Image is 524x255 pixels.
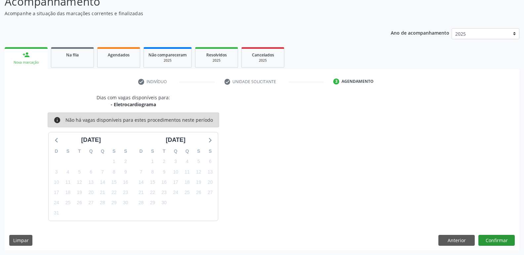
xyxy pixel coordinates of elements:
[109,177,119,187] span: sexta-feira, 15 de agosto de 2025
[171,157,180,166] span: quarta-feira, 3 de setembro de 2025
[78,136,103,144] div: [DATE]
[52,167,61,176] span: domingo, 3 de agosto de 2025
[194,188,203,197] span: sexta-feira, 26 de setembro de 2025
[148,177,157,187] span: segunda-feira, 15 de setembro de 2025
[121,177,130,187] span: sábado, 16 de agosto de 2025
[163,136,188,144] div: [DATE]
[66,52,79,58] span: Na fila
[194,177,203,187] span: sexta-feira, 19 de setembro de 2025
[98,167,107,176] span: quinta-feira, 7 de agosto de 2025
[63,198,73,207] span: segunda-feira, 25 de agosto de 2025
[9,60,43,65] div: Nova marcação
[75,188,84,197] span: terça-feira, 19 de agosto de 2025
[252,52,274,58] span: Cancelados
[246,58,279,63] div: 2025
[62,146,74,156] div: S
[194,167,203,176] span: sexta-feira, 12 de setembro de 2025
[182,188,192,197] span: quinta-feira, 25 de setembro de 2025
[182,177,192,187] span: quinta-feira, 18 de setembro de 2025
[171,188,180,197] span: quarta-feira, 24 de setembro de 2025
[97,101,170,108] div: - Eletrocardiograma
[120,146,131,156] div: S
[148,52,187,58] span: Não compareceram
[85,146,97,156] div: Q
[121,198,130,207] span: sábado, 30 de agosto de 2025
[52,177,61,187] span: domingo, 10 de agosto de 2025
[170,146,181,156] div: Q
[148,167,157,176] span: segunda-feira, 8 de setembro de 2025
[148,198,157,207] span: segunda-feira, 29 de setembro de 2025
[204,146,216,156] div: S
[109,157,119,166] span: sexta-feira, 1 de agosto de 2025
[52,188,61,197] span: domingo, 17 de agosto de 2025
[121,188,130,197] span: sábado, 23 de agosto de 2025
[137,198,146,207] span: domingo, 28 de setembro de 2025
[171,167,180,176] span: quarta-feira, 10 de setembro de 2025
[65,116,213,124] div: Não há vagas disponíveis para estes procedimentos neste período
[206,188,215,197] span: sábado, 27 de setembro de 2025
[333,79,339,84] div: 3
[98,198,107,207] span: quinta-feira, 28 de agosto de 2025
[194,157,203,166] span: sexta-feira, 5 de setembro de 2025
[109,188,119,197] span: sexta-feira, 22 de agosto de 2025
[97,94,170,108] div: Dias com vagas disponíveis para:
[75,177,84,187] span: terça-feira, 12 de agosto de 2025
[137,167,146,176] span: domingo, 7 de setembro de 2025
[108,52,130,58] span: Agendados
[86,198,96,207] span: quarta-feira, 27 de agosto de 2025
[193,146,205,156] div: S
[63,167,73,176] span: segunda-feira, 4 de agosto de 2025
[159,157,169,166] span: terça-feira, 2 de setembro de 2025
[206,177,215,187] span: sábado, 20 de setembro de 2025
[98,188,107,197] span: quinta-feira, 21 de agosto de 2025
[182,167,192,176] span: quinta-feira, 11 de setembro de 2025
[108,146,120,156] div: S
[52,208,61,218] span: domingo, 31 de agosto de 2025
[159,177,169,187] span: terça-feira, 16 de setembro de 2025
[109,198,119,207] span: sexta-feira, 29 de agosto de 2025
[171,177,180,187] span: quarta-feira, 17 de setembro de 2025
[182,157,192,166] span: quinta-feira, 4 de setembro de 2025
[148,58,187,63] div: 2025
[121,167,130,176] span: sábado, 9 de agosto de 2025
[159,167,169,176] span: terça-feira, 9 de setembro de 2025
[159,198,169,207] span: terça-feira, 30 de setembro de 2025
[200,58,233,63] div: 2025
[206,52,227,58] span: Resolvidos
[206,167,215,176] span: sábado, 13 de setembro de 2025
[97,146,108,156] div: Q
[159,188,169,197] span: terça-feira, 23 de setembro de 2025
[98,177,107,187] span: quinta-feira, 14 de agosto de 2025
[54,116,61,124] i: info
[109,167,119,176] span: sexta-feira, 8 de agosto de 2025
[147,146,158,156] div: S
[74,146,85,156] div: T
[52,198,61,207] span: domingo, 24 de agosto de 2025
[391,28,449,37] p: Ano de acompanhamento
[148,188,157,197] span: segunda-feira, 22 de setembro de 2025
[342,79,374,84] div: Agendamento
[63,188,73,197] span: segunda-feira, 18 de agosto de 2025
[75,167,84,176] span: terça-feira, 5 de agosto de 2025
[181,146,193,156] div: Q
[51,146,62,156] div: D
[158,146,170,156] div: T
[121,157,130,166] span: sábado, 2 de agosto de 2025
[5,10,365,17] p: Acompanhe a situação das marcações correntes e finalizadas
[137,188,146,197] span: domingo, 21 de setembro de 2025
[206,157,215,166] span: sábado, 6 de setembro de 2025
[137,177,146,187] span: domingo, 14 de setembro de 2025
[75,198,84,207] span: terça-feira, 26 de agosto de 2025
[22,51,30,58] div: person_add
[478,235,515,246] button: Confirmar
[438,235,475,246] button: Anterior
[63,177,73,187] span: segunda-feira, 11 de agosto de 2025
[86,167,96,176] span: quarta-feira, 6 de agosto de 2025
[148,157,157,166] span: segunda-feira, 1 de setembro de 2025
[135,146,147,156] div: D
[86,177,96,187] span: quarta-feira, 13 de agosto de 2025
[86,188,96,197] span: quarta-feira, 20 de agosto de 2025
